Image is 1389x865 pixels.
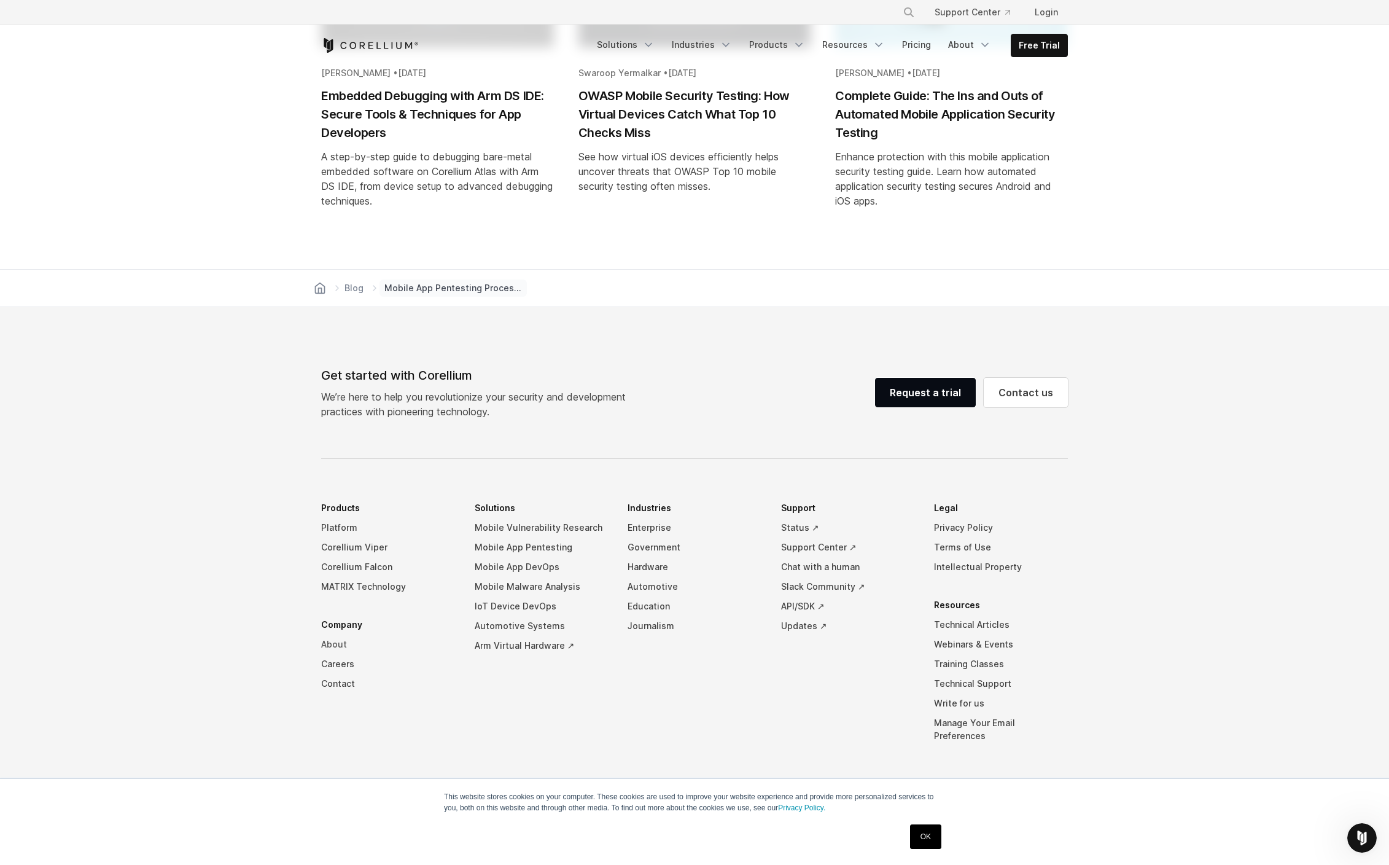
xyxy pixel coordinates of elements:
[398,68,426,78] span: [DATE]
[475,538,609,557] a: Mobile App Pentesting
[934,713,1068,746] a: Manage Your Email Preferences
[321,67,554,79] div: [PERSON_NAME] •
[321,366,636,385] div: Get started with Corellium
[1025,1,1068,23] a: Login
[934,635,1068,654] a: Webinars & Events
[628,557,761,577] a: Hardware
[934,538,1068,557] a: Terms of Use
[781,538,915,557] a: Support Center ↗
[888,1,1068,23] div: Navigation Menu
[628,577,761,597] a: Automotive
[589,34,1068,57] div: Navigation Menu
[444,791,945,813] p: This website stores cookies on your computer. These cookies are used to improve your website expe...
[781,616,915,636] a: Updates ↗
[781,577,915,597] a: Slack Community ↗
[835,149,1068,208] div: Enhance protection with this mobile application security testing guide. Learn how automated appli...
[475,597,609,616] a: IoT Device DevOps
[1011,34,1067,57] a: Free Trial
[321,149,554,208] div: A step-by-step guide to debugging bare-metal embedded software on Corellium Atlas with Arm DS IDE...
[742,34,812,56] a: Products
[475,557,609,577] a: Mobile App DevOps
[778,804,825,812] a: Privacy Policy.
[934,654,1068,674] a: Training Classes
[344,282,364,294] span: Blog
[321,389,636,419] p: We’re here to help you revolutionize your security and development practices with pioneering tech...
[781,518,915,538] a: Status ↗
[912,68,940,78] span: [DATE]
[835,67,1068,79] div: [PERSON_NAME] •
[934,694,1068,713] a: Write for us
[321,87,554,142] h2: Embedded Debugging with Arm DS IDE: Secure Tools & Techniques for App Developers
[321,498,1068,764] div: Navigation Menu
[628,597,761,616] a: Education
[379,280,527,297] span: Mobile App Pentesting Process | 10-Day Security Testing
[835,87,1068,142] h2: Complete Guide: The Ins and Outs of Automated Mobile Application Security Testing
[875,378,976,407] a: Request a trial
[668,68,696,78] span: [DATE]
[934,674,1068,694] a: Technical Support
[910,824,941,849] a: OK
[1347,823,1377,853] iframe: Intercom live chat
[925,1,1020,23] a: Support Center
[628,518,761,538] a: Enterprise
[475,577,609,597] a: Mobile Malware Analysis
[815,34,892,56] a: Resources
[934,557,1068,577] a: Intellectual Property
[578,149,811,194] div: See how virtual iOS devices efficiently helps uncover threats that OWASP Top 10 mobile security t...
[898,1,920,23] button: Search
[628,538,761,557] a: Government
[321,654,455,674] a: Careers
[781,597,915,616] a: API/SDK ↗
[321,577,455,597] a: MATRIX Technology
[475,616,609,636] a: Automotive Systems
[321,518,455,538] a: Platform
[934,615,1068,635] a: Technical Articles
[895,34,938,56] a: Pricing
[321,557,455,577] a: Corellium Falcon
[984,378,1068,407] a: Contact us
[342,280,366,297] a: Blog
[589,34,662,56] a: Solutions
[321,635,455,654] a: About
[321,38,419,53] a: Corellium Home
[475,636,609,656] a: Arm Virtual Hardware ↗
[664,34,739,56] a: Industries
[578,87,811,142] h2: OWASP Mobile Security Testing: How Virtual Devices Catch What Top 10 Checks Miss
[578,67,811,79] div: Swaroop Yermalkar •
[321,538,455,557] a: Corellium Viper
[475,518,609,538] a: Mobile Vulnerability Research
[321,674,455,694] a: Contact
[781,557,915,577] a: Chat with a human
[934,518,1068,538] a: Privacy Policy
[941,34,998,56] a: About
[628,616,761,636] a: Journalism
